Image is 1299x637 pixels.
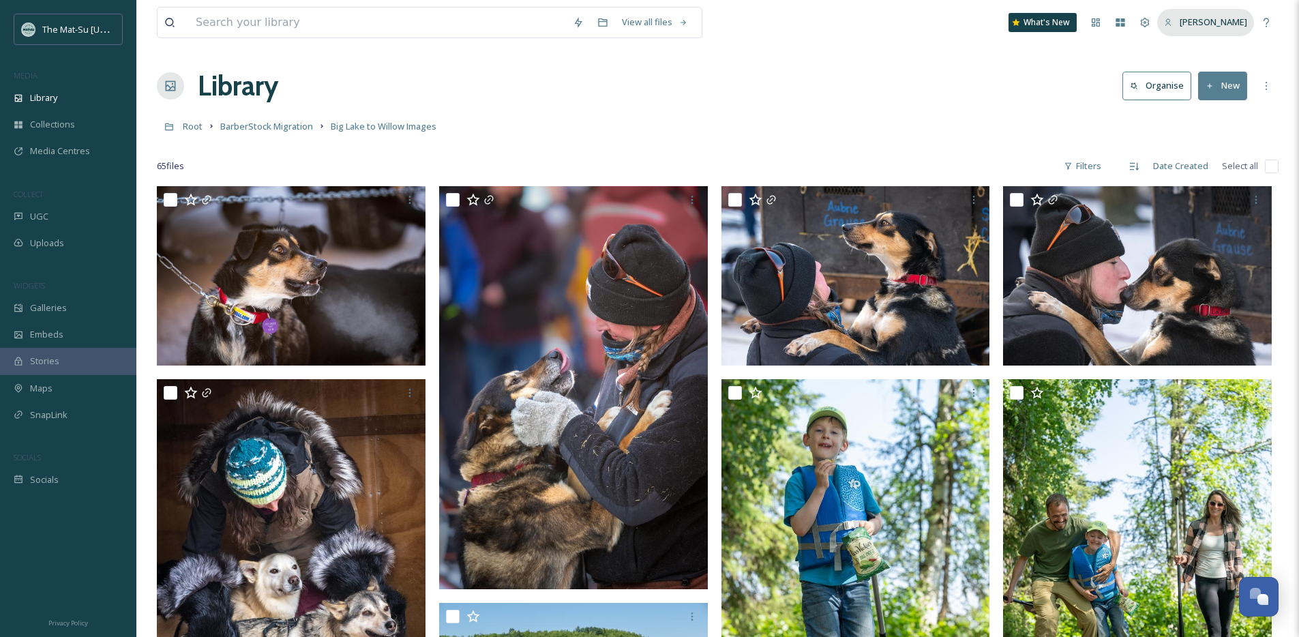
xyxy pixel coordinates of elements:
[615,9,695,35] a: View all files
[14,280,45,291] span: WIDGETS
[220,118,313,134] a: BarberStock Migration
[183,120,203,132] span: Root
[189,8,566,38] input: Search your library
[157,160,184,173] span: 65 file s
[30,237,64,250] span: Uploads
[48,614,88,630] a: Privacy Policy
[331,118,436,134] a: Big Lake to Willow Images
[14,70,38,80] span: MEDIA
[1239,577,1279,617] button: Open Chat
[30,473,59,486] span: Socials
[14,189,43,199] span: COLLECT
[1003,186,1272,366] img: Iditarod.jpg
[1122,72,1191,100] button: Organise
[721,186,990,366] img: Iditarod.jpg
[30,355,59,368] span: Stories
[1057,153,1108,179] div: Filters
[30,328,63,341] span: Embeds
[30,210,48,223] span: UGC
[1122,72,1198,100] a: Organise
[439,186,708,589] img: Iditarod.jpg
[14,452,41,462] span: SOCIALS
[198,65,278,106] a: Library
[30,409,68,421] span: SnapLink
[220,120,313,132] span: BarberStock Migration
[48,619,88,627] span: Privacy Policy
[30,118,75,131] span: Collections
[1009,13,1077,32] a: What's New
[1157,9,1254,35] a: [PERSON_NAME]
[1146,153,1215,179] div: Date Created
[30,301,67,314] span: Galleries
[183,118,203,134] a: Root
[1180,16,1247,28] span: [PERSON_NAME]
[30,382,53,395] span: Maps
[157,186,425,366] img: Iditarod.jpg
[30,145,90,158] span: Media Centres
[42,23,137,35] span: The Mat-Su [US_STATE]
[1222,160,1258,173] span: Select all
[22,23,35,36] img: Social_thumbnail.png
[30,91,57,104] span: Library
[331,120,436,132] span: Big Lake to Willow Images
[1198,72,1247,100] button: New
